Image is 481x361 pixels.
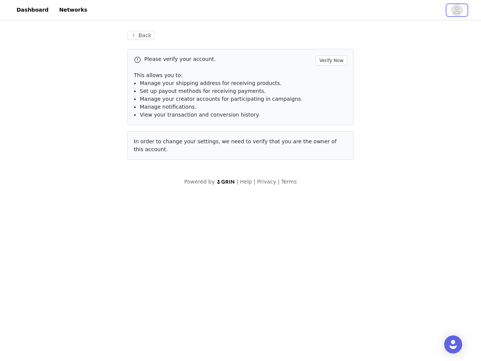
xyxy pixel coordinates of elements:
[453,4,460,16] div: avatar
[140,80,281,86] span: Manage your shipping address for receiving products.
[316,55,347,65] button: Verify Now
[12,2,53,18] a: Dashboard
[54,2,92,18] a: Networks
[444,335,462,353] div: Open Intercom Messenger
[140,96,303,102] span: Manage your creator accounts for participating in campaigns.
[140,104,197,110] span: Manage notifications.
[237,179,239,185] span: |
[257,179,276,185] a: Privacy
[140,88,266,94] span: Set up payout methods for receiving payments.
[144,55,313,63] p: Please verify your account.
[134,71,347,79] p: This allows you to:
[254,179,256,185] span: |
[216,179,235,184] img: logo
[140,112,260,118] span: View your transaction and conversion history.
[240,179,252,185] a: Help
[278,179,280,185] span: |
[184,179,215,185] span: Powered by
[134,138,337,152] span: In order to change your settings, we need to verify that you are the owner of this account.
[127,31,154,40] button: Back
[281,179,296,185] a: Terms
